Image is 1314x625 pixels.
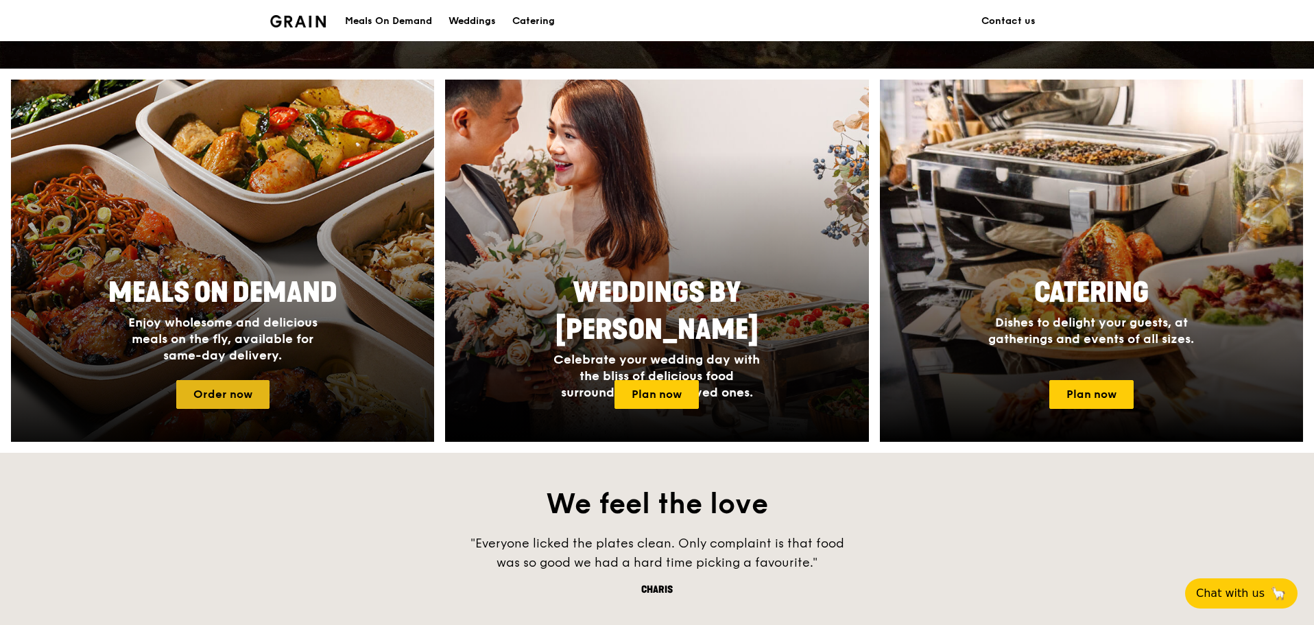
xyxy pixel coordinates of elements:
a: Weddings [440,1,504,42]
span: Dishes to delight your guests, at gatherings and events of all sizes. [988,315,1194,346]
a: Order now [176,380,270,409]
a: Contact us [973,1,1044,42]
div: Weddings [449,1,496,42]
div: "Everyone licked the plates clean. Only complaint is that food was so good we had a hard time pic... [451,534,863,572]
span: Enjoy wholesome and delicious meals on the fly, available for same-day delivery. [128,315,318,363]
div: Meals On Demand [345,1,432,42]
a: Weddings by [PERSON_NAME]Celebrate your wedding day with the bliss of delicious food surrounded b... [445,80,868,442]
span: Chat with us [1196,585,1265,602]
span: Weddings by [PERSON_NAME] [556,276,758,346]
a: Catering [504,1,563,42]
a: Meals On DemandEnjoy wholesome and delicious meals on the fly, available for same-day delivery.Or... [11,80,434,442]
div: Catering [512,1,555,42]
span: Celebrate your wedding day with the bliss of delicious food surrounded by your loved ones. [553,352,760,400]
a: Plan now [614,380,699,409]
div: Charis [451,583,863,597]
span: 🦙 [1270,585,1287,602]
span: Catering [1034,276,1149,309]
span: Meals On Demand [108,276,337,309]
img: weddings-card.4f3003b8.jpg [445,80,868,442]
a: CateringDishes to delight your guests, at gatherings and events of all sizes.Plan now [880,80,1303,442]
a: Plan now [1049,380,1134,409]
button: Chat with us🦙 [1185,578,1298,609]
img: Grain [270,15,326,27]
img: catering-card.e1cfaf3e.jpg [880,80,1303,442]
